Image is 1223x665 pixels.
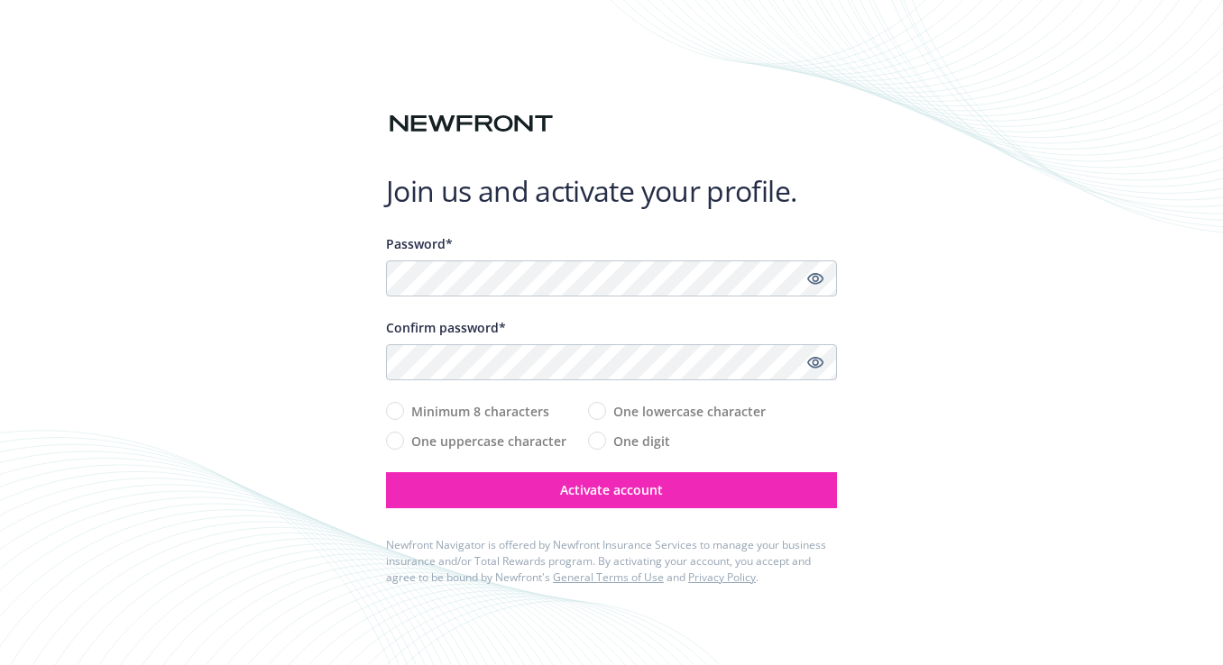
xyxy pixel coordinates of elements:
[688,569,756,585] a: Privacy Policy
[560,481,663,498] span: Activate account
[386,173,837,209] h1: Join us and activate your profile.
[386,472,837,508] button: Activate account
[553,569,664,585] a: General Terms of Use
[386,260,837,296] input: Enter a unique password...
[386,319,506,336] span: Confirm password*
[613,402,766,421] span: One lowercase character
[386,344,837,380] input: Confirm your unique password...
[411,432,566,451] span: One uppercase character
[805,351,826,373] a: Show password
[386,235,453,252] span: Password*
[386,537,837,586] div: Newfront Navigator is offered by Newfront Insurance Services to manage your business insurance an...
[613,432,670,451] span: One digit
[411,402,549,421] span: Minimum 8 characters
[386,108,556,140] img: Newfront logo
[805,268,826,289] a: Show password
